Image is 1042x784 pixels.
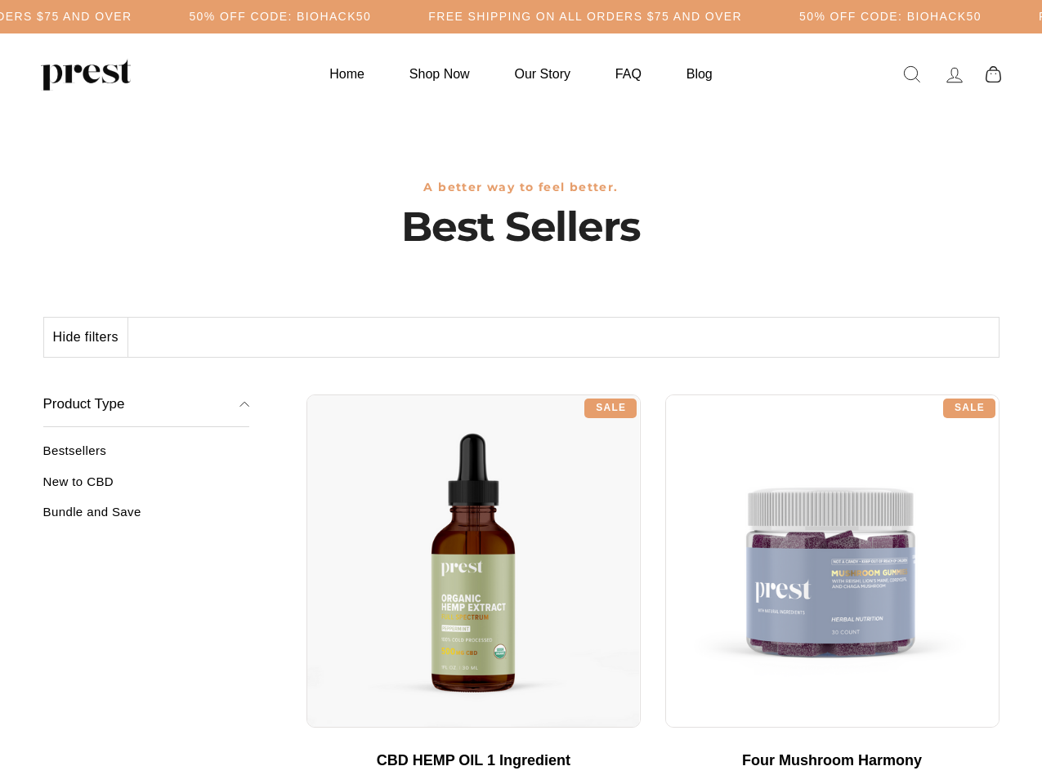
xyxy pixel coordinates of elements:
[41,58,131,91] img: PREST ORGANICS
[43,474,250,501] a: New to CBD
[44,318,128,357] button: Hide filters
[43,180,1000,194] h3: A better way to feel better.
[309,58,385,90] a: Home
[494,58,591,90] a: Our Story
[428,10,742,24] h5: Free Shipping on all orders $75 and over
[43,505,250,532] a: Bundle and Save
[43,382,250,428] button: Product Type
[43,443,250,470] a: Bestsellers
[943,399,995,418] div: Sale
[389,58,490,90] a: Shop Now
[584,399,637,418] div: Sale
[799,10,982,24] h5: 50% OFF CODE: BIOHACK50
[666,58,733,90] a: Blog
[309,58,732,90] ul: Primary
[189,10,371,24] h5: 50% OFF CODE: BIOHACK50
[323,752,624,770] div: CBD HEMP OIL 1 Ingredient
[43,203,1000,252] h1: Best Sellers
[682,752,983,770] div: Four Mushroom Harmony
[595,58,662,90] a: FAQ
